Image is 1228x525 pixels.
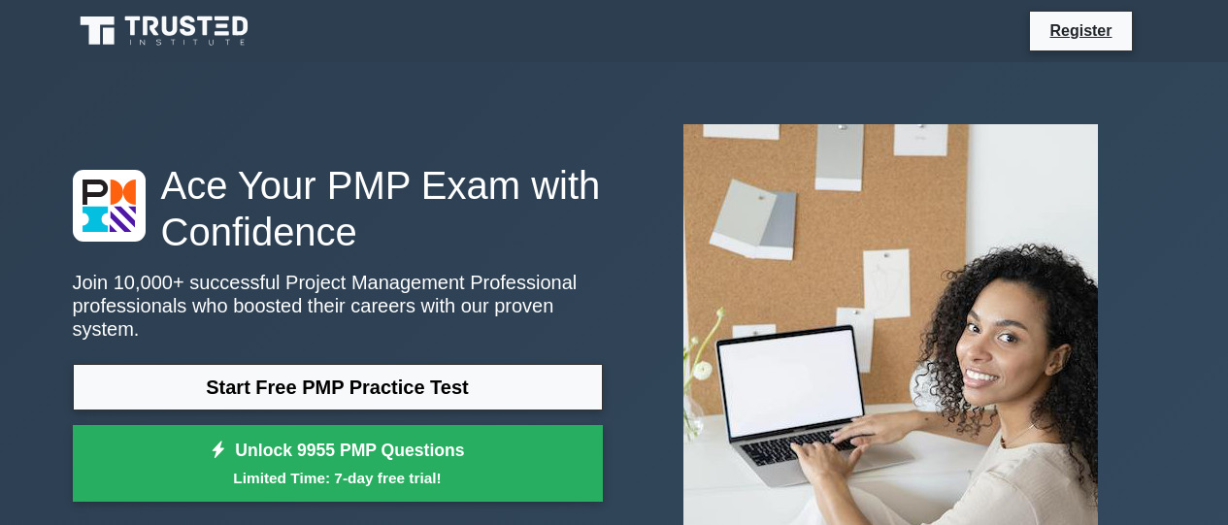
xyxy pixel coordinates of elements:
a: Unlock 9955 PMP QuestionsLimited Time: 7-day free trial! [73,425,603,503]
a: Start Free PMP Practice Test [73,364,603,410]
p: Join 10,000+ successful Project Management Professional professionals who boosted their careers w... [73,271,603,341]
h1: Ace Your PMP Exam with Confidence [73,162,603,255]
a: Register [1038,18,1123,43]
small: Limited Time: 7-day free trial! [97,467,579,489]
